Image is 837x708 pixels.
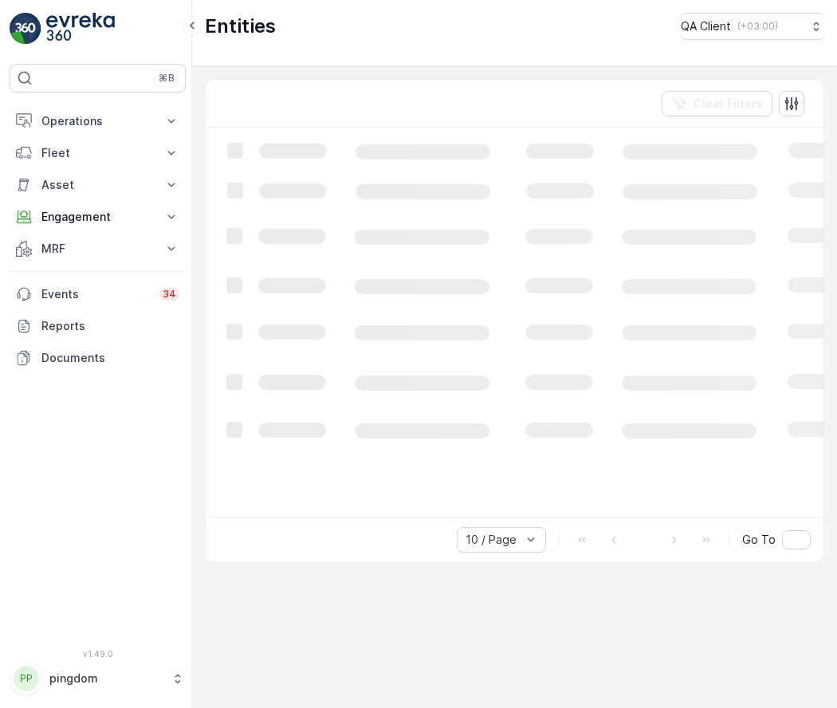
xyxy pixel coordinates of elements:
button: MRF [10,233,186,265]
button: PPpingdom [10,662,186,695]
button: QA Client(+03:00) [681,13,824,40]
p: Documents [41,350,179,366]
button: Asset [10,169,186,201]
p: Reports [41,318,179,334]
p: QA Client [681,18,731,34]
p: Events [41,286,150,302]
p: Entities [205,14,276,39]
button: Clear Filters [662,91,772,116]
span: v 1.49.0 [10,649,186,659]
img: logo_light-DOdMpM7g.png [46,13,115,45]
p: ⌘B [159,72,175,85]
button: Fleet [10,137,186,169]
p: Fleet [41,145,154,161]
p: 34 [163,288,176,301]
p: Operations [41,113,154,129]
button: Engagement [10,201,186,233]
a: Reports [10,310,186,342]
p: MRF [41,241,154,257]
a: Events34 [10,278,186,310]
p: Asset [41,177,154,193]
a: Documents [10,342,186,374]
p: Engagement [41,209,154,225]
img: logo [10,13,41,45]
p: pingdom [49,671,163,686]
button: Operations [10,105,186,137]
span: Go To [742,532,776,548]
div: PP [14,666,39,691]
p: ( +03:00 ) [737,20,778,33]
p: Clear Filters [694,96,763,112]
